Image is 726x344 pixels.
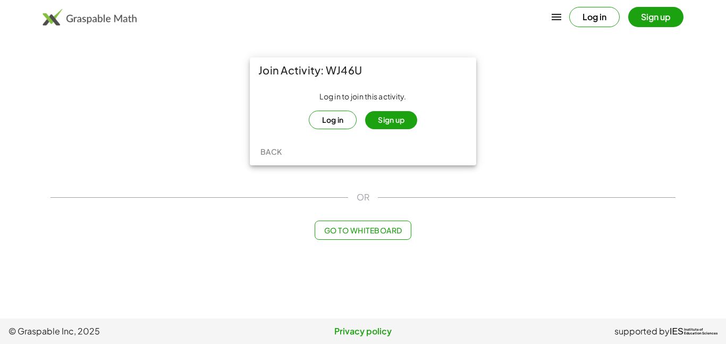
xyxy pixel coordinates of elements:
[250,57,476,83] div: Join Activity: WJ46U
[628,7,683,27] button: Sign up
[260,147,282,156] span: Back
[357,191,369,204] span: OR
[324,225,402,235] span: Go to Whiteboard
[569,7,620,27] button: Log in
[670,326,683,337] span: IES
[254,142,288,161] button: Back
[614,325,670,338] span: supported by
[245,325,482,338] a: Privacy policy
[309,111,357,129] button: Log in
[9,325,245,338] span: © Graspable Inc, 2025
[365,111,417,129] button: Sign up
[684,328,717,335] span: Institute of Education Sciences
[670,325,717,338] a: IESInstitute ofEducation Sciences
[315,221,411,240] button: Go to Whiteboard
[258,91,468,129] div: Log in to join this activity.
